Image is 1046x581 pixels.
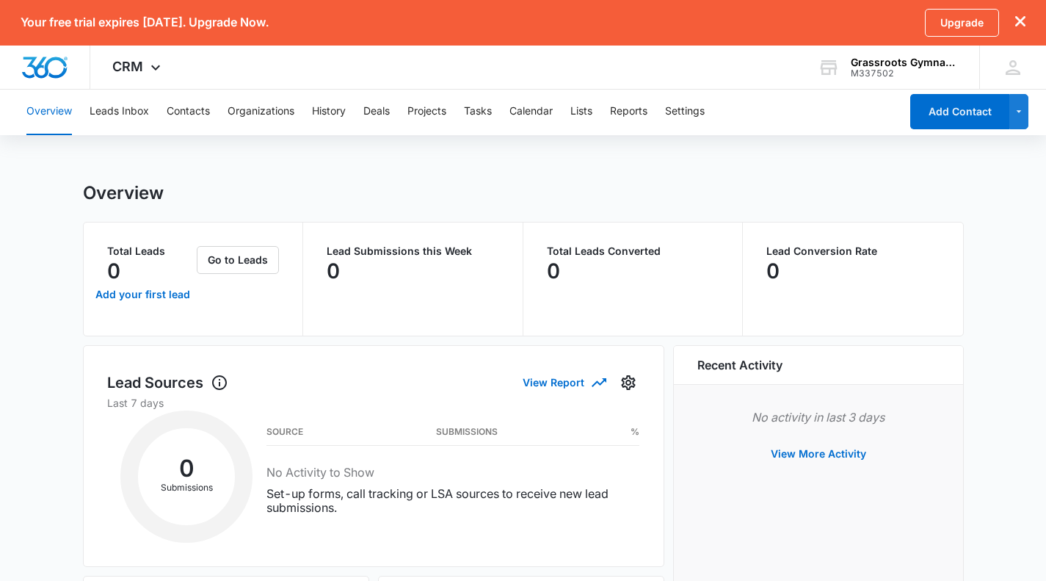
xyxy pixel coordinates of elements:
span: CRM [112,59,143,74]
p: Lead Submissions this Week [327,246,499,256]
h2: 0 [138,459,235,478]
button: Deals [363,88,390,135]
button: Lists [570,88,592,135]
a: Add your first lead [92,277,195,312]
a: Go to Leads [197,253,279,266]
button: Tasks [464,88,492,135]
h3: % [631,428,639,436]
p: 0 [547,259,560,283]
p: Last 7 days [107,395,640,411]
button: Settings [665,88,705,135]
h3: Submissions [436,428,498,436]
button: Add Contact [910,94,1009,129]
button: Calendar [509,88,553,135]
p: No activity in last 3 days [697,408,940,426]
div: account id [851,68,958,79]
button: History [312,88,346,135]
h3: No Activity to Show [266,463,639,481]
button: Projects [407,88,446,135]
button: Overview [26,88,72,135]
p: Set-up forms, call tracking or LSA sources to receive new lead submissions. [266,487,639,515]
button: Leads Inbox [90,88,149,135]
p: 0 [107,259,120,283]
p: 0 [327,259,340,283]
p: Lead Conversion Rate [766,246,940,256]
button: View Report [523,369,605,395]
p: Submissions [138,481,235,494]
p: Total Leads [107,246,195,256]
button: Reports [610,88,647,135]
button: dismiss this dialog [1015,15,1025,29]
p: Your free trial expires [DATE]. Upgrade Now. [21,15,269,29]
h1: Lead Sources [107,372,228,394]
h3: Source [266,428,303,436]
p: 0 [766,259,780,283]
button: View More Activity [756,436,881,472]
div: CRM [90,46,186,89]
button: Contacts [167,88,210,135]
h6: Recent Activity [697,356,782,374]
button: Settings [617,371,640,394]
a: Upgrade [925,9,999,37]
p: Total Leads Converted [547,246,719,256]
h1: Overview [83,182,164,204]
button: Organizations [228,88,294,135]
div: account name [851,57,958,68]
button: Go to Leads [197,246,279,274]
